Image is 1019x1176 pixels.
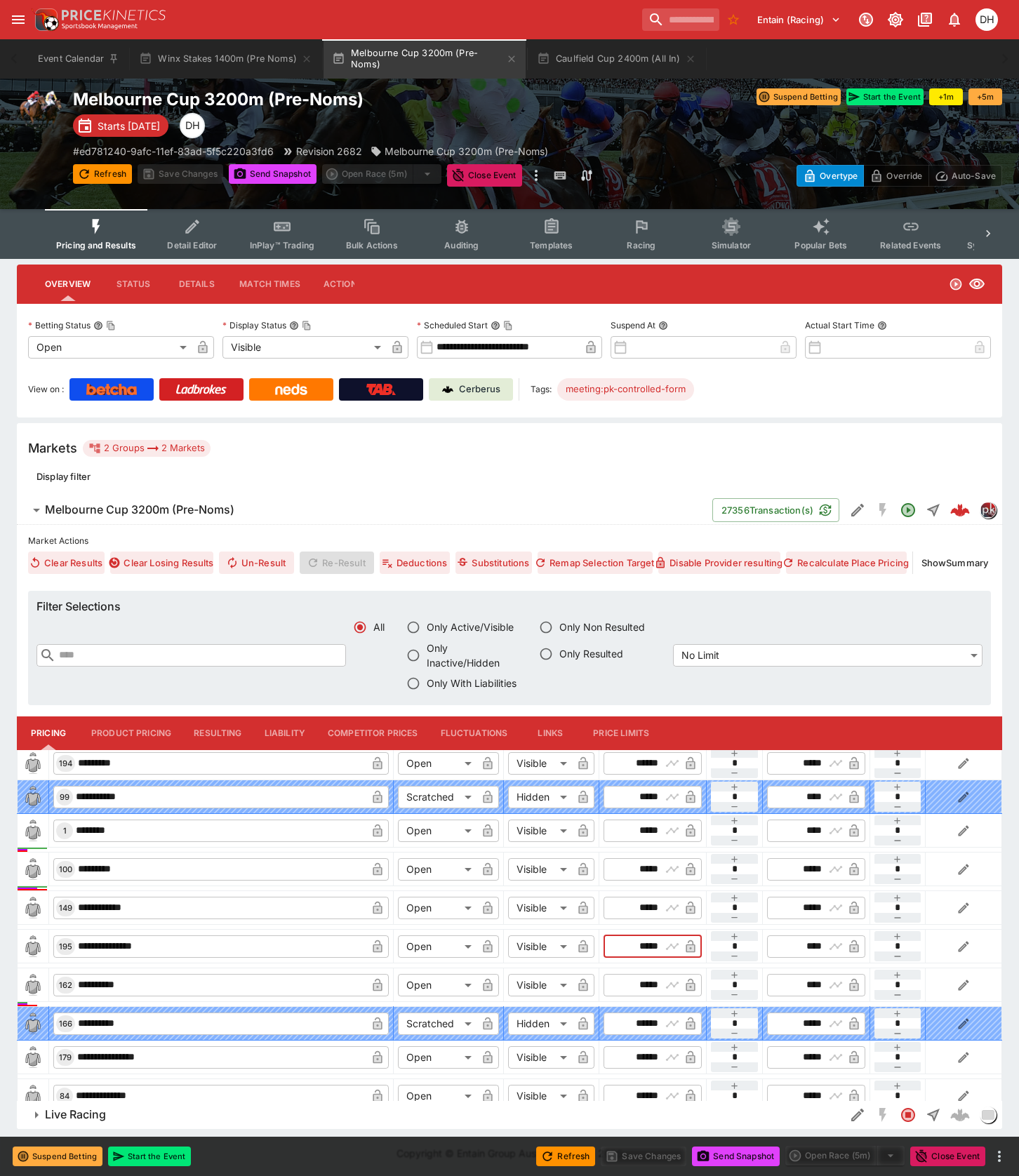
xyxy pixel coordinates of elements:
button: Close Event [910,1147,985,1166]
button: Links [519,716,582,750]
p: Actual Start Time [805,319,874,331]
div: Open [398,935,477,957]
div: Visible [508,751,572,774]
button: Betting StatusCopy To Clipboard [93,321,103,330]
h6: Filter Selections [36,599,983,614]
img: blank-silk.png [22,819,44,841]
button: Disable Provider resulting [658,552,780,574]
div: Daniel Hooper [975,8,998,31]
span: Only Active/Visible [427,620,514,634]
button: Edit Detail [845,497,870,523]
div: Open [398,1084,477,1107]
div: Dan Hooper [180,113,205,138]
button: Start the Event [846,88,924,105]
img: Neds [275,384,307,395]
span: Only With Liabilities [427,676,517,690]
div: Open [398,751,477,774]
button: Winx Stakes 1400m (Pre Noms) [131,39,321,79]
div: No Limit [673,644,983,667]
div: Visible [508,896,572,918]
div: Hidden [508,785,572,808]
div: Visible [222,336,386,359]
button: Status [102,267,165,301]
img: blank-silk.png [22,751,44,774]
button: 27356Transaction(s) [712,498,839,522]
button: Product Pricing [80,716,182,750]
div: Start From [797,165,1002,187]
span: Re-Result [300,552,373,574]
button: Override [863,165,928,187]
h6: Melbourne Cup 3200m (Pre-Noms) [45,502,234,517]
img: blank-silk.png [22,973,44,996]
div: Visible [508,1084,572,1107]
button: Clear Results [28,552,105,574]
p: Revision 2682 [296,144,362,159]
button: Copy To Clipboard [106,321,116,330]
div: pricekinetics [980,502,997,519]
span: 195 [56,941,75,951]
img: pricekinetics [980,502,996,518]
span: Simulator [712,240,751,250]
button: open drawer [6,7,31,32]
div: Open [398,896,477,918]
img: blank-silk.png [22,785,44,808]
div: Melbourne Cup 3200m (Pre-Noms) [371,144,548,159]
h6: Live Racing [45,1107,106,1122]
img: Ladbrokes [175,384,227,395]
span: Related Events [880,240,941,250]
p: Scheduled Start [417,319,488,331]
div: Visible [508,1045,572,1068]
button: Display StatusCopy To Clipboard [289,321,299,330]
img: Cerberus [442,384,453,395]
button: Auto-Save [928,165,1002,187]
button: Closed [895,1102,921,1128]
button: Straight [921,497,946,523]
img: logo-cerberus--red.svg [950,500,970,520]
span: Templates [530,240,573,250]
button: Copy To Clipboard [302,321,312,330]
span: 100 [56,864,75,874]
span: 194 [56,758,75,768]
button: Suspend At [658,321,668,330]
p: Copy To Clipboard [73,144,274,159]
span: Popular Bets [794,240,847,250]
span: 84 [57,1090,72,1100]
img: blank-silk.png [22,1084,44,1107]
button: Daniel Hooper [971,4,1002,35]
button: Copy To Clipboard [503,321,513,330]
p: Starts [DATE] [98,119,160,133]
label: View on : [28,378,64,401]
button: Suspend Betting [757,88,841,105]
button: Documentation [912,7,938,32]
p: Display Status [222,319,286,331]
button: Start the Event [108,1147,191,1166]
button: more [991,1148,1008,1165]
a: Cerberus [429,378,513,401]
div: Open [398,1045,477,1068]
div: Visible [508,819,572,841]
a: af7f3dfb-9973-417c-ae0a-b7ebad53c5ba [946,496,974,524]
svg: Visible [968,276,985,293]
span: Bulk Actions [346,240,398,250]
button: Refresh [536,1147,595,1166]
button: SGM Disabled [870,1102,895,1128]
div: Visible [508,973,572,996]
button: ShowSummary [919,552,991,574]
span: 179 [56,1052,74,1062]
img: blank-silk.png [22,935,44,957]
span: Detail Editor [167,240,217,250]
img: PriceKinetics Logo [31,6,59,34]
img: Sportsbook Management [62,23,138,29]
p: Betting Status [28,319,91,331]
h5: Markets [28,440,77,456]
div: Visible [508,935,572,957]
button: Price Limits [582,716,660,750]
span: Racing [627,240,655,250]
img: PriceKinetics [62,10,166,20]
button: Live Racing [17,1101,845,1129]
img: blank-silk.png [22,857,44,880]
button: Refresh [73,164,132,184]
button: Details [165,267,228,301]
button: Connected to PK [853,7,879,32]
button: Straight [921,1102,946,1128]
